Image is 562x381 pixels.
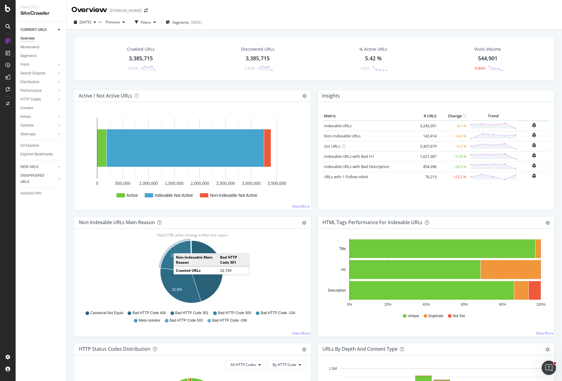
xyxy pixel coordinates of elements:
[20,10,62,17] div: SiteCrawler
[322,92,340,100] h4: Insights
[115,181,131,186] text: 500,000
[20,61,29,68] div: Visits
[422,302,430,307] text: 40%
[408,313,419,319] span: Unique
[71,17,98,27] button: [DATE]
[438,131,468,141] td: +4.0 %
[127,66,138,71] div: -3.83%
[127,46,155,52] div: Crawled URLs
[172,20,189,25] span: Segments
[132,310,166,316] span: Bad HTTP Code 404
[328,288,346,292] text: Description
[20,5,62,10] div: Analytics
[243,66,255,71] div: -3.83%
[414,161,438,172] td: 454,396
[532,133,536,137] div: bell-plus
[302,347,306,352] div: gear
[341,268,346,272] text: H1
[20,79,56,85] a: Distribution
[329,367,337,371] text: 1.5M
[532,173,536,178] div: bell-plus
[210,193,257,198] text: Non-Indexable Not Active
[20,79,39,85] div: Distribution
[324,133,361,139] a: Non-Indexable URLs
[110,7,142,13] div: [DOMAIN_NAME]
[79,238,304,308] svg: A chart.
[20,114,31,120] div: Inlinks
[532,153,536,158] div: bell-plus
[20,88,41,94] div: Performance
[461,302,468,307] text: 60%
[414,131,438,141] td: 142,414
[129,55,153,62] div: 3,385,715
[20,70,45,76] div: Search Engines
[20,131,56,137] a: Sitemaps
[163,17,204,27] button: Segments[DATE]
[144,8,148,13] div: arrow-right-arrow-left
[165,181,183,186] text: 1,500,000
[542,361,556,375] iframe: Intercom live chat
[324,143,340,149] a: 2xx URLs
[79,92,132,100] h4: Active / Not Active URLs
[347,302,352,307] text: 0%
[139,318,160,323] span: Meta noindex
[322,219,422,225] div: HTML Tags Performance for Indexable URLs
[302,94,307,98] i: Options
[20,105,62,111] a: Content
[438,112,468,121] th: Change
[20,142,62,149] a: Url Explorer
[20,44,39,50] div: Movements
[324,123,352,128] a: Indexable URLs
[322,112,414,121] th: Metric
[20,61,56,68] a: Visits
[20,70,56,76] a: Search Engines
[20,44,62,50] a: Movements
[414,141,438,151] td: 3,307,679
[292,204,310,209] a: View More
[20,172,56,185] a: DISAPPEARED URLS
[218,253,249,266] td: Bad HTTP Code 301
[20,122,34,129] div: Outlinks
[141,20,151,25] div: Filters
[241,46,274,52] div: Discovered URLs
[536,331,554,336] a: View More
[171,253,181,257] text: 22.5%
[414,121,438,131] td: 3,243,301
[532,123,536,127] div: bell-plus
[414,112,438,121] th: # URLS
[360,66,370,71] div: +0.01
[499,302,506,307] text: 80%
[174,253,218,266] td: Non-Indexable Main Reason
[20,164,56,170] a: NEW URLS
[242,181,261,186] text: 3,000,000
[20,96,56,103] a: HTTP Codes
[339,247,346,251] text: Title
[324,164,389,169] a: Indexable URLs with Bad Description
[292,331,310,336] a: View More
[103,19,120,25] span: Previous
[126,193,138,198] text: Active
[132,17,158,27] button: Filters
[478,55,497,62] div: 544,901
[414,151,438,161] td: 1,021,387
[453,313,465,319] span: Not Set
[474,46,501,52] div: Visits Volume
[79,112,304,205] svg: A chart.
[273,362,296,367] span: By HTTP Code
[20,164,38,170] div: NEW URLS
[532,143,536,148] div: bell-plus
[79,346,150,352] div: HTTP Status Codes Distribution
[20,151,53,157] div: Explorer Bookmarks
[20,114,56,120] a: Inlinks
[414,172,438,182] td: 76,213
[267,181,286,186] text: 3,500,000
[170,318,203,323] span: Bad HTTP Code 503
[20,88,56,94] a: Performance
[545,221,550,225] div: gear
[438,161,468,172] td: -26.3 %
[438,151,468,161] td: -12.8 %
[267,360,306,370] button: By HTTP Code
[20,53,62,59] a: Segments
